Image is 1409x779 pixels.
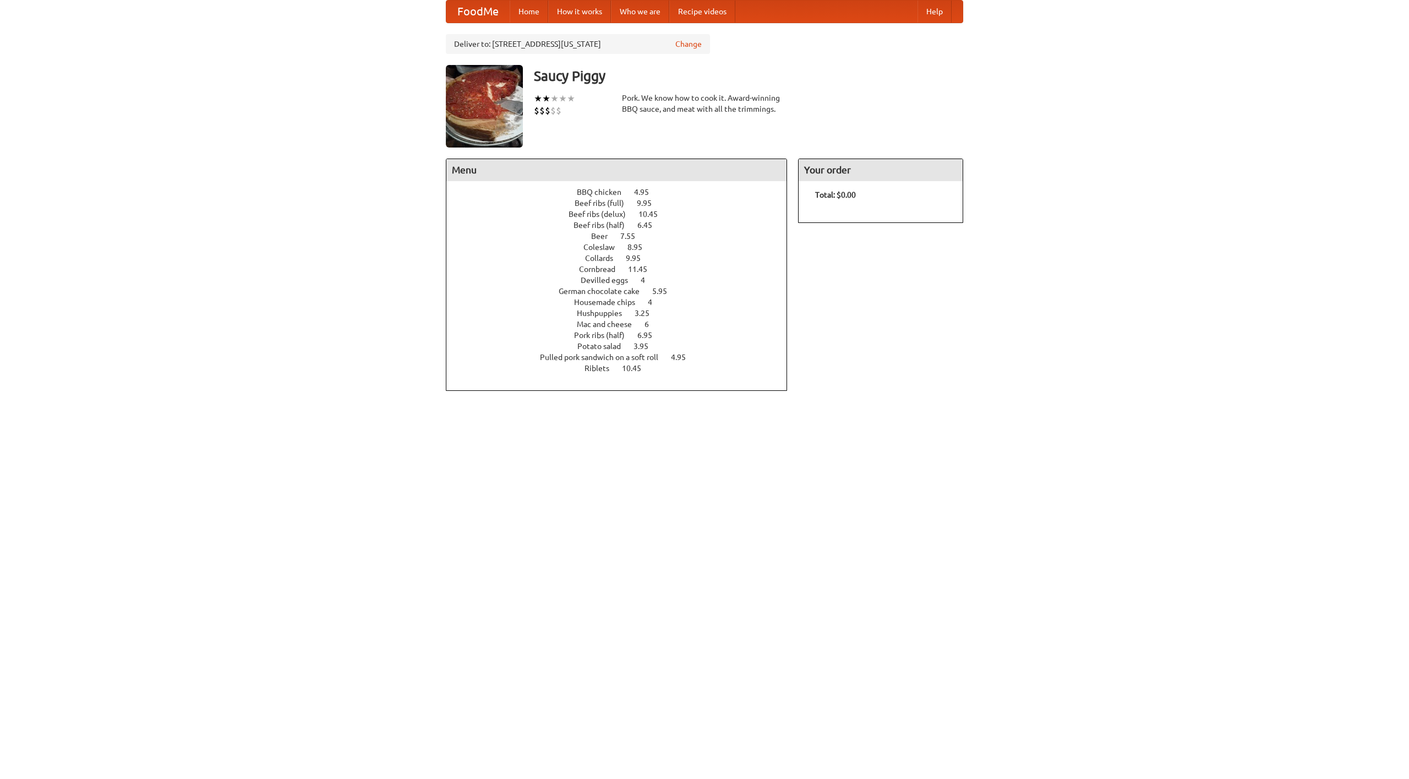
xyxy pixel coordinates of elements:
div: Pork. We know how to cook it. Award-winning BBQ sauce, and meat with all the trimmings. [622,92,787,115]
a: FoodMe [446,1,510,23]
li: ★ [559,92,567,105]
li: $ [550,105,556,117]
span: 4.95 [634,188,660,197]
li: ★ [567,92,575,105]
span: Beef ribs (half) [574,221,636,230]
span: 9.95 [637,199,663,208]
span: 3.95 [633,342,659,351]
span: Pulled pork sandwich on a soft roll [540,353,669,362]
a: Help [918,1,952,23]
span: 6.45 [637,221,663,230]
div: Deliver to: [STREET_ADDRESS][US_STATE] [446,34,710,54]
a: Riblets 10.45 [585,364,662,373]
span: Mac and cheese [577,320,643,329]
a: Home [510,1,548,23]
h4: Your order [799,159,963,181]
span: 10.45 [622,364,652,373]
span: 7.55 [620,232,646,241]
span: Collards [585,254,624,263]
a: How it works [548,1,611,23]
a: Potato salad 3.95 [577,342,669,351]
h3: Saucy Piggy [534,65,963,87]
a: Mac and cheese 6 [577,320,669,329]
a: German chocolate cake 5.95 [559,287,687,296]
span: Hushpuppies [577,309,633,318]
a: Devilled eggs 4 [581,276,665,285]
a: Recipe videos [669,1,735,23]
a: Hushpuppies 3.25 [577,309,670,318]
span: 8.95 [627,243,653,252]
a: Collards 9.95 [585,254,661,263]
span: 10.45 [638,210,669,219]
span: 4.95 [671,353,697,362]
span: Coleslaw [583,243,626,252]
b: Total: $0.00 [815,190,856,199]
span: 5.95 [652,287,678,296]
li: ★ [534,92,542,105]
span: Riblets [585,364,620,373]
span: 11.45 [628,265,658,274]
a: Pulled pork sandwich on a soft roll 4.95 [540,353,706,362]
span: Beer [591,232,619,241]
span: Beef ribs (delux) [569,210,637,219]
a: Beef ribs (delux) 10.45 [569,210,678,219]
span: 6.95 [637,331,663,340]
li: $ [539,105,545,117]
a: Change [675,39,702,50]
span: 6 [645,320,660,329]
a: Cornbread 11.45 [579,265,668,274]
span: 4 [648,298,663,307]
a: BBQ chicken 4.95 [577,188,669,197]
li: ★ [542,92,550,105]
a: Housemade chips 4 [574,298,673,307]
span: German chocolate cake [559,287,651,296]
a: Beef ribs (full) 9.95 [575,199,672,208]
a: Pork ribs (half) 6.95 [574,331,673,340]
li: $ [545,105,550,117]
h4: Menu [446,159,787,181]
a: Who we are [611,1,669,23]
span: BBQ chicken [577,188,632,197]
li: $ [534,105,539,117]
span: Potato salad [577,342,632,351]
a: Beef ribs (half) 6.45 [574,221,673,230]
span: Housemade chips [574,298,646,307]
li: ★ [550,92,559,105]
span: Cornbread [579,265,626,274]
a: Coleslaw 8.95 [583,243,663,252]
span: Devilled eggs [581,276,639,285]
span: 9.95 [626,254,652,263]
span: Pork ribs (half) [574,331,636,340]
span: 4 [641,276,656,285]
span: Beef ribs (full) [575,199,635,208]
span: 3.25 [635,309,660,318]
img: angular.jpg [446,65,523,148]
a: Beer 7.55 [591,232,656,241]
li: $ [556,105,561,117]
